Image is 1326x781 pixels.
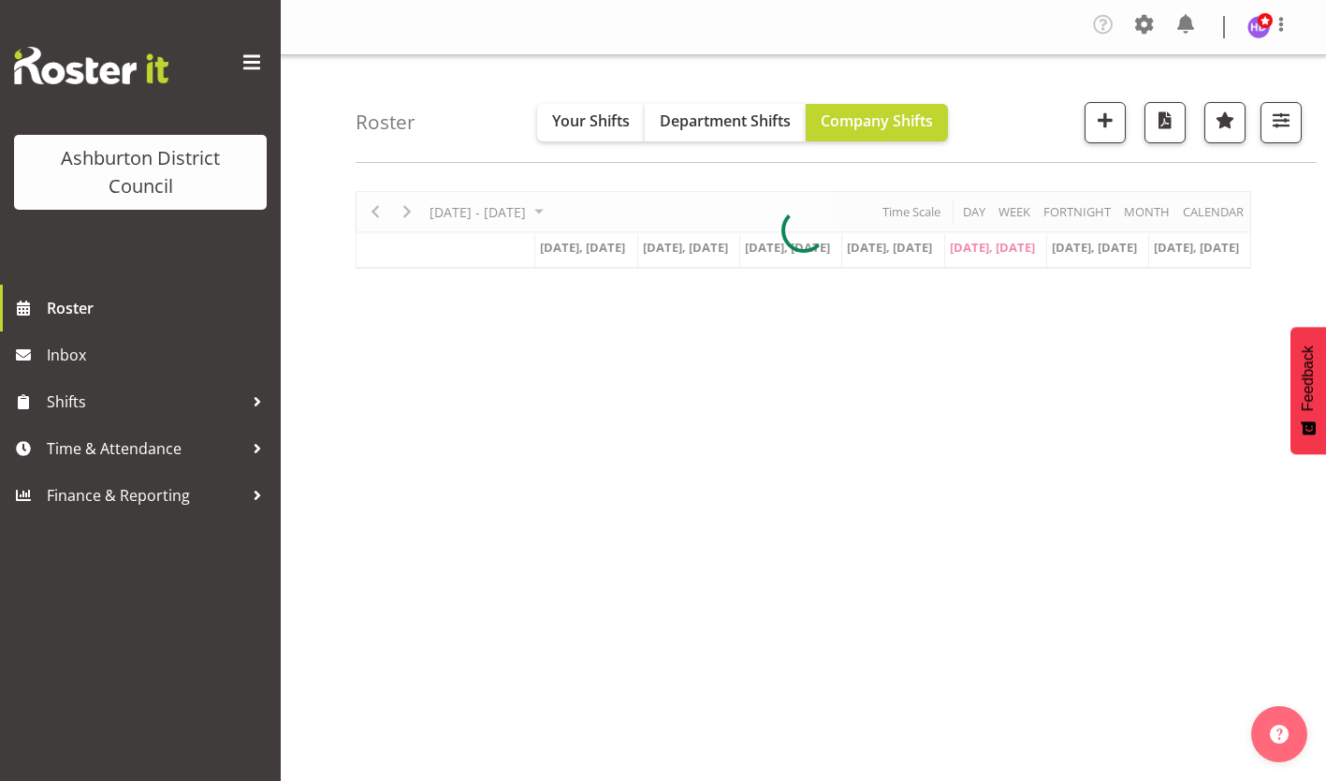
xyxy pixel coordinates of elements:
[537,104,645,141] button: Your Shifts
[1300,346,1317,411] span: Feedback
[47,388,243,416] span: Shifts
[1085,102,1126,143] button: Add a new shift
[1270,725,1289,744] img: help-xxl-2.png
[1290,327,1326,454] button: Feedback - Show survey
[1247,16,1270,38] img: hayley-dickson3805.jpg
[806,104,948,141] button: Company Shifts
[660,111,791,131] span: Department Shifts
[47,341,271,369] span: Inbox
[47,294,271,322] span: Roster
[552,111,630,131] span: Your Shifts
[1204,102,1246,143] button: Highlight an important date within the roster.
[1144,102,1186,143] button: Download a PDF of the roster according to the set date range.
[14,47,168,84] img: Rosterit website logo
[356,111,415,133] h4: Roster
[47,435,243,463] span: Time & Attendance
[821,111,933,131] span: Company Shifts
[33,144,248,200] div: Ashburton District Council
[47,481,243,509] span: Finance & Reporting
[645,104,806,141] button: Department Shifts
[1260,102,1302,143] button: Filter Shifts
